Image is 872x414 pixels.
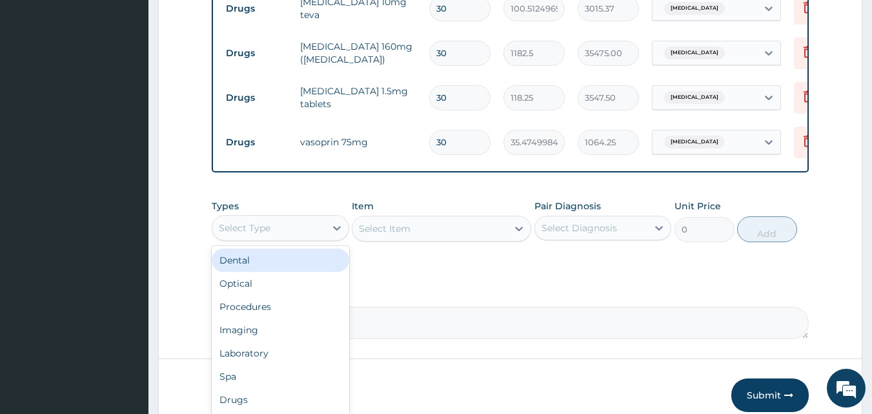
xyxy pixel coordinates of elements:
[664,91,725,104] span: [MEDICAL_DATA]
[212,388,349,411] div: Drugs
[674,200,721,212] label: Unit Price
[294,34,423,72] td: [MEDICAL_DATA] 160mg ([MEDICAL_DATA])
[212,295,349,318] div: Procedures
[6,276,246,322] textarea: Type your message and hit 'Enter'
[294,78,423,117] td: [MEDICAL_DATA] 1.5mg tablets
[219,130,294,154] td: Drugs
[212,272,349,295] div: Optical
[219,222,270,234] div: Select Type
[219,41,294,65] td: Drugs
[664,2,725,15] span: [MEDICAL_DATA]
[219,86,294,110] td: Drugs
[212,365,349,388] div: Spa
[352,200,374,212] label: Item
[75,125,178,255] span: We're online!
[212,318,349,342] div: Imaging
[24,65,52,97] img: d_794563401_company_1708531726252_794563401
[212,289,809,300] label: Comment
[737,216,797,242] button: Add
[731,378,809,412] button: Submit
[212,6,243,37] div: Minimize live chat window
[67,72,217,89] div: Chat with us now
[212,201,239,212] label: Types
[212,249,349,272] div: Dental
[664,47,725,59] span: [MEDICAL_DATA]
[294,129,423,155] td: vasoprin 75mg
[542,222,617,234] div: Select Diagnosis
[664,136,725,149] span: [MEDICAL_DATA]
[212,342,349,365] div: Laboratory
[534,200,601,212] label: Pair Diagnosis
